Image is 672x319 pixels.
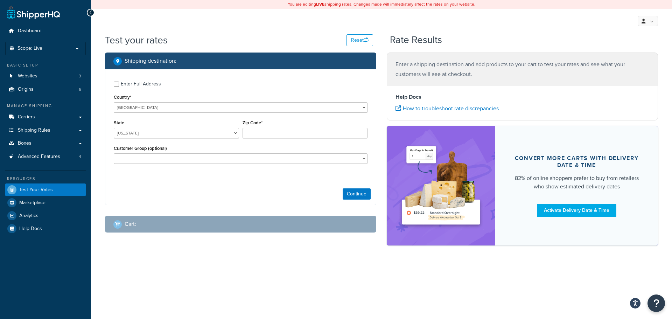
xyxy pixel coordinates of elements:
[79,154,81,160] span: 4
[395,93,649,101] h4: Help Docs
[5,83,86,96] li: Origins
[18,114,35,120] span: Carriers
[18,140,31,146] span: Boxes
[5,150,86,163] a: Advanced Features4
[5,176,86,182] div: Resources
[18,28,42,34] span: Dashboard
[5,83,86,96] a: Origins6
[18,73,37,79] span: Websites
[316,1,324,7] b: LIVE
[512,174,641,191] div: 82% of online shoppers prefer to buy from retailers who show estimated delivery dates
[5,70,86,83] a: Websites3
[5,70,86,83] li: Websites
[5,137,86,150] a: Boxes
[343,188,371,200] button: Continue
[5,25,86,37] a: Dashboard
[114,82,119,87] input: Enter Full Address
[114,120,124,125] label: State
[114,146,167,151] label: Customer Group (optional)
[18,86,34,92] span: Origins
[537,204,616,217] a: Activate Delivery Date & Time
[647,294,665,312] button: Open Resource Center
[125,58,176,64] h2: Shipping destination :
[17,46,42,51] span: Scope: Live
[79,73,81,79] span: 3
[19,213,38,219] span: Analytics
[105,33,168,47] h1: Test your rates
[5,183,86,196] a: Test Your Rates
[125,221,136,227] h2: Cart :
[79,86,81,92] span: 6
[243,120,262,125] label: Zip Code*
[19,226,42,232] span: Help Docs
[18,127,50,133] span: Shipping Rules
[19,200,45,206] span: Marketplace
[121,79,161,89] div: Enter Full Address
[512,155,641,169] div: Convert more carts with delivery date & time
[5,103,86,109] div: Manage Shipping
[5,124,86,137] a: Shipping Rules
[5,111,86,124] a: Carriers
[390,35,442,46] h2: Rate Results
[18,154,60,160] span: Advanced Features
[397,137,485,235] img: feature-image-ddt-36eae7f7280da8017bfb280eaccd9c446f90b1fe08728e4019434db127062ab4.png
[395,60,649,79] p: Enter a shipping destination and add products to your cart to test your rates and see what your c...
[346,34,373,46] button: Reset
[114,95,131,100] label: Country*
[5,222,86,235] a: Help Docs
[5,196,86,209] a: Marketplace
[5,209,86,222] a: Analytics
[5,150,86,163] li: Advanced Features
[5,62,86,68] div: Basic Setup
[19,187,53,193] span: Test Your Rates
[395,104,499,112] a: How to troubleshoot rate discrepancies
